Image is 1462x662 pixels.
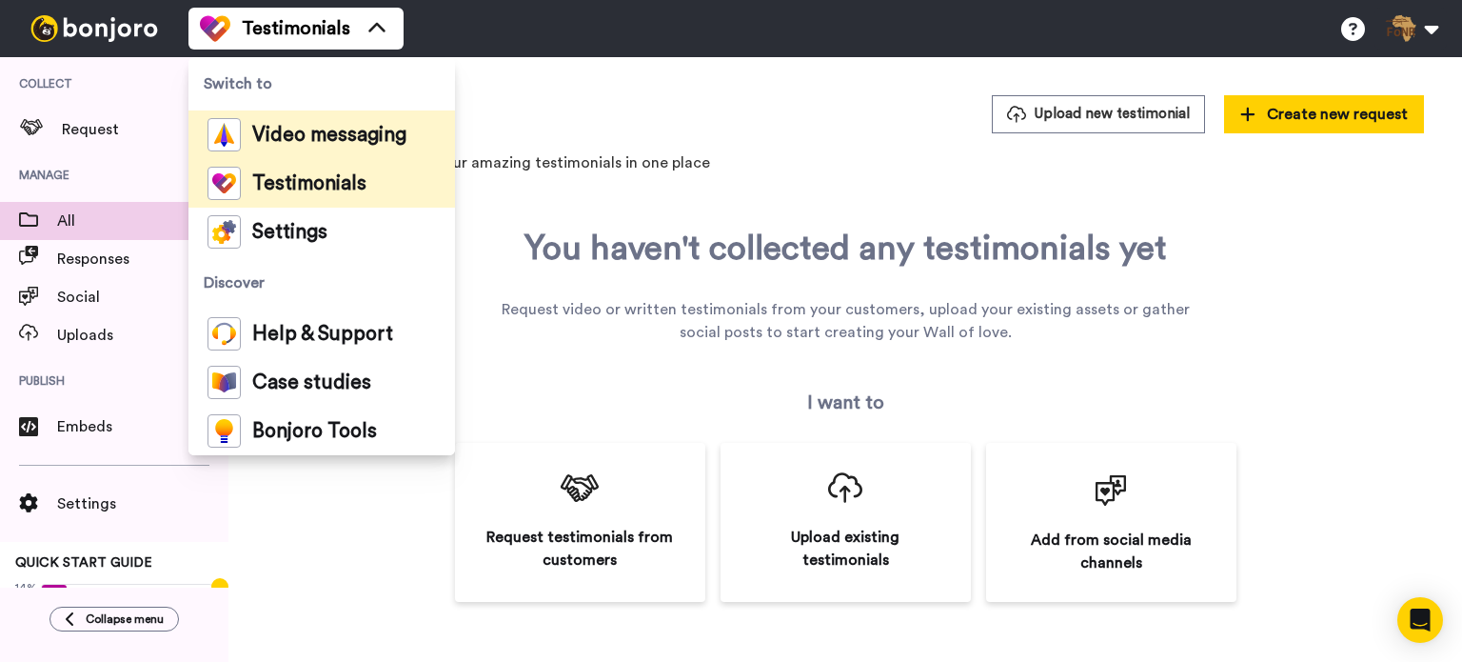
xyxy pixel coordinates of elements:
a: Settings [188,208,455,256]
div: I want to [807,390,884,416]
img: bj-tools-colored.svg [207,414,241,448]
img: settings-colored.svg [207,215,241,249]
a: Case studies [188,358,455,407]
a: Video messaging [188,110,455,159]
span: Collapse menu [86,612,164,627]
span: Bonjoro Tools [252,422,377,441]
button: Create new request [1224,95,1424,133]
span: Settings [252,223,327,242]
span: Switch to [188,57,455,110]
img: bj-logo-header-white.svg [23,15,166,42]
img: help-and-support-colored.svg [207,317,241,351]
span: Responses [57,248,228,271]
span: Request [62,118,228,141]
a: Testimonials [188,159,455,208]
span: QUICK START GUIDE [15,556,152,570]
span: Embeds [57,415,228,438]
button: Collapse menu [49,607,179,632]
span: Social [57,286,228,309]
button: Upload new testimonial [992,95,1205,132]
span: Video messaging [252,126,406,145]
span: 14% [15,580,37,595]
a: Help & Support [188,310,455,358]
img: vm-color.svg [207,118,241,151]
img: case-study-colored.svg [207,366,241,399]
span: Help & Support [252,325,393,344]
span: Uploads [57,324,228,347]
span: Create new request [1240,103,1408,126]
img: tm-color.svg [200,13,230,44]
p: Store, share and tag all your amazing testimonials in one place [267,152,1424,174]
div: Upload existing testimonials [749,526,942,572]
div: Add from social media channels [1015,529,1208,574]
span: Testimonials [252,174,366,193]
span: Discover [188,256,455,310]
span: Testimonials [242,15,350,42]
span: Case studies [252,373,371,392]
div: Open Intercom Messenger [1397,597,1443,643]
span: All [57,210,228,232]
span: Settings [57,492,228,515]
div: Request testimonials from customers [484,526,677,572]
div: Request video or written testimonials from your customers, upload your existing assets or gather ... [499,298,1192,344]
a: Bonjoro Tools [188,407,455,455]
div: You haven't collected any testimonials yet [524,230,1167,268]
div: Tooltip anchor [211,578,228,595]
img: tm-color.svg [207,167,241,200]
